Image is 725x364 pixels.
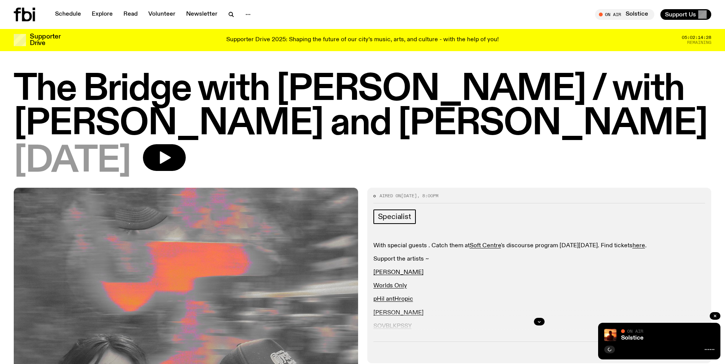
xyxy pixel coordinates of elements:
[144,9,180,20] a: Volunteer
[604,329,616,341] img: A girl standing in the ocean as waist level, staring into the rise of the sun.
[401,193,417,199] span: [DATE]
[50,9,86,20] a: Schedule
[380,193,401,199] span: Aired on
[373,209,416,224] a: Specialist
[373,283,407,289] a: Worlds Only
[660,9,711,20] button: Support Us
[417,193,438,199] span: , 8:00pm
[14,72,711,141] h1: The Bridge with [PERSON_NAME] / with [PERSON_NAME] and [PERSON_NAME]
[182,9,222,20] a: Newsletter
[373,269,423,275] a: [PERSON_NAME]
[595,9,654,20] button: On AirSolstice
[119,9,142,20] a: Read
[30,34,60,47] h3: Supporter Drive
[87,9,117,20] a: Explore
[373,242,706,250] p: With special guests . Catch them at 's discourse program [DATE][DATE]. Find tickets .
[470,243,501,249] a: Soft Centre
[373,256,706,263] p: Support the artists ~
[621,335,644,341] a: Solstice
[627,329,643,333] span: On Air
[687,40,711,45] span: Remaining
[226,37,499,43] p: Supporter Drive 2025: Shaping the future of our city’s music, arts, and culture - with the help o...
[665,11,696,18] span: Support Us
[682,35,711,40] span: 05:02:14:28
[633,243,645,249] a: here
[14,144,131,179] span: [DATE]
[378,213,411,221] span: Specialist
[373,296,413,302] a: pHil antHropic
